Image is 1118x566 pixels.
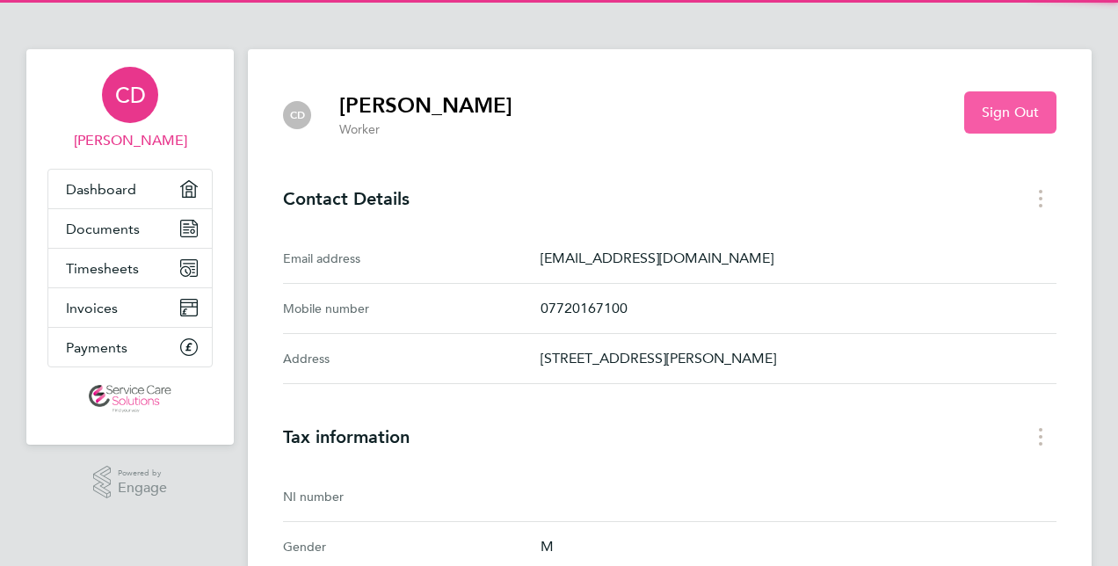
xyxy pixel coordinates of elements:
[283,188,1056,209] h3: Contact Details
[48,170,212,208] a: Dashboard
[48,249,212,287] a: Timesheets
[118,466,167,481] span: Powered by
[1025,423,1056,450] button: Tax information menu
[66,339,127,356] span: Payments
[1025,185,1056,212] button: Contact Details menu
[66,300,118,316] span: Invoices
[290,109,305,121] span: CD
[47,385,213,413] a: Go to home page
[283,486,541,507] div: NI number
[66,260,139,277] span: Timesheets
[283,536,541,557] div: Gender
[48,288,212,327] a: Invoices
[48,328,212,366] a: Payments
[283,101,311,129] div: Christopher Dare
[48,209,212,248] a: Documents
[339,121,512,139] p: Worker
[541,298,1056,319] p: 07720167100
[541,536,1056,557] p: M
[47,130,213,151] span: Christopher Dare
[339,91,512,120] h2: [PERSON_NAME]
[118,481,167,496] span: Engage
[26,49,234,445] nav: Main navigation
[283,248,541,269] div: Email address
[66,221,140,237] span: Documents
[283,426,1056,447] h3: Tax information
[283,348,541,369] div: Address
[89,385,171,413] img: servicecare-logo-retina.png
[115,83,146,106] span: CD
[982,104,1039,121] span: Sign Out
[541,348,1056,369] p: [STREET_ADDRESS][PERSON_NAME]
[964,91,1056,134] button: Sign Out
[541,248,1056,269] p: [EMAIL_ADDRESS][DOMAIN_NAME]
[93,466,168,499] a: Powered byEngage
[283,298,541,319] div: Mobile number
[47,67,213,151] a: CD[PERSON_NAME]
[66,181,136,198] span: Dashboard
